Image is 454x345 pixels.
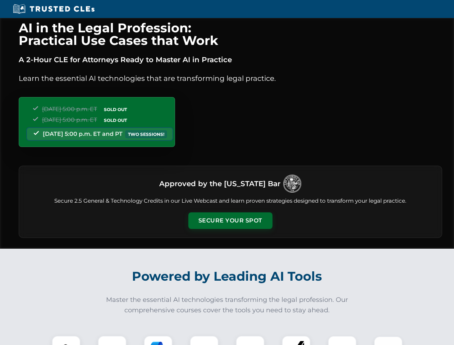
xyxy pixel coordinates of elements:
p: Secure 2.5 General & Technology Credits in our Live Webcast and learn proven strategies designed ... [28,197,433,205]
span: [DATE] 5:00 p.m. ET [42,116,97,123]
img: Trusted CLEs [11,4,97,14]
p: Master the essential AI technologies transforming the legal profession. Our comprehensive courses... [101,295,353,316]
img: Logo [283,175,301,193]
span: [DATE] 5:00 p.m. ET [42,106,97,112]
span: SOLD OUT [101,106,129,113]
h3: Approved by the [US_STATE] Bar [159,177,280,190]
button: Secure Your Spot [188,212,272,229]
h1: AI in the Legal Profession: Practical Use Cases that Work [19,22,442,47]
h2: Powered by Leading AI Tools [28,264,426,289]
p: A 2-Hour CLE for Attorneys Ready to Master AI in Practice [19,54,442,65]
p: Learn the essential AI technologies that are transforming legal practice. [19,73,442,84]
span: SOLD OUT [101,116,129,124]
